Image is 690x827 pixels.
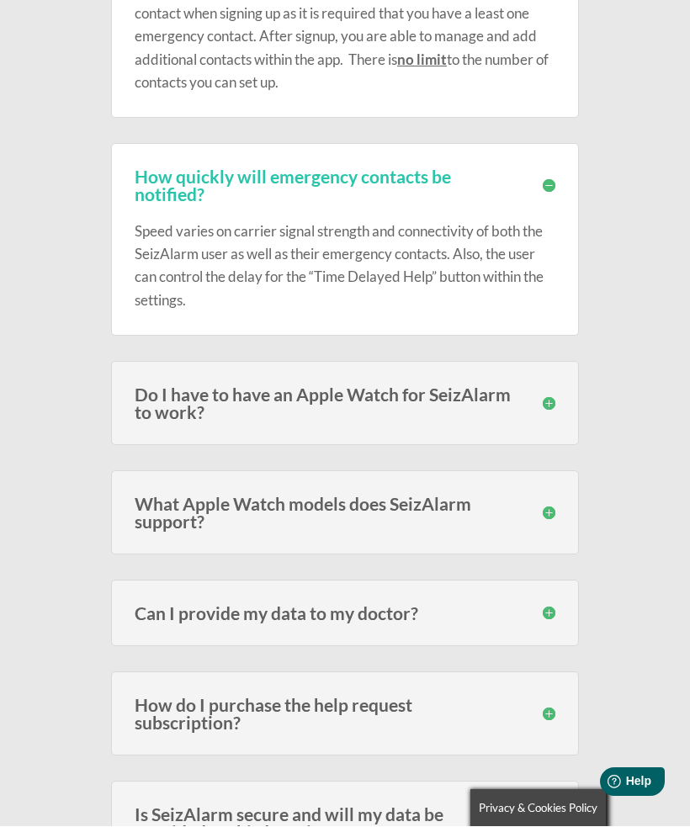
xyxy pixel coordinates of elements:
span: Privacy & Cookies Policy [479,802,597,815]
h3: What Apple Watch models does SeizAlarm support? [135,496,555,531]
h3: How quickly will emergency contacts be notified? [135,168,555,204]
h3: Can I provide my data to my doctor? [135,605,555,623]
iframe: Help widget launcher [540,761,671,808]
h3: How do I purchase the help request subscription? [135,697,555,732]
div: Speed varies on carrier signal strength and connectivity of both the SeizAlarm user as well as th... [135,204,555,312]
h3: Do I have to have an Apple Watch for SeizAlarm to work? [135,386,555,421]
span: no limit [397,51,447,69]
